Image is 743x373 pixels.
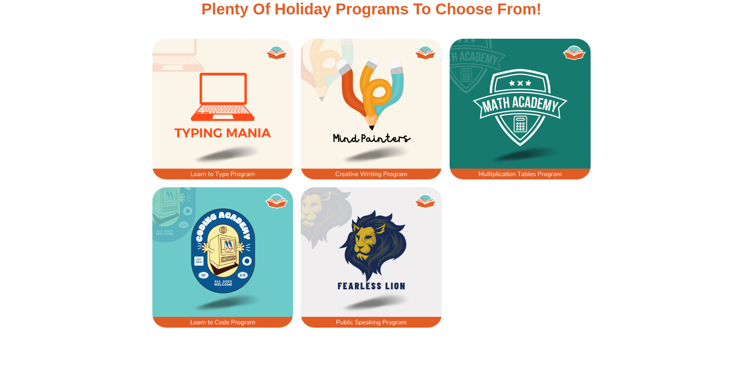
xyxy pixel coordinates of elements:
[152,187,293,328] img: Learn to Code Holiday Program
[301,39,442,179] img: Creative Writing Holiday Program
[148,1,595,17] h3: Plenty of Holiday Programs to choose from!
[450,39,591,179] img: Multiplication Holiday Program
[301,187,442,328] img: Public Speaking Holiday Program
[613,285,743,373] iframe: Chat Widget
[152,39,293,179] img: Speed Typing Holiday Program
